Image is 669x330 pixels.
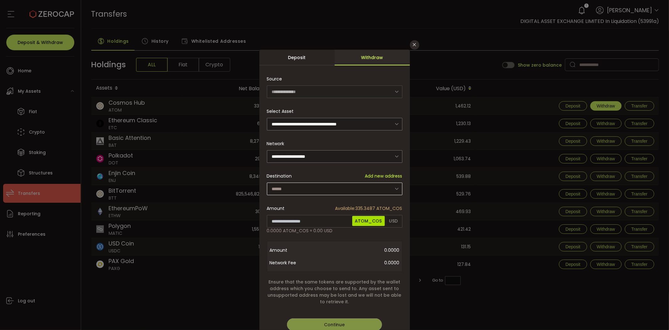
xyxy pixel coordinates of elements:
[365,173,402,179] span: Add new address
[320,244,400,256] span: 0.0000
[324,322,345,328] span: Continue
[386,216,401,226] span: USD
[270,244,320,256] span: Amount
[267,173,292,179] span: Destination
[335,205,356,212] span: Available:
[638,300,669,330] iframe: Chat Widget
[267,279,402,305] span: Ensure that the same tokens are supported by the wallet address which you choose to send to. Any ...
[259,50,335,65] div: Deposit
[352,216,385,226] span: ATOM_COS
[320,256,400,269] span: 0.0000
[335,205,402,212] span: 335.3487 ATOM_COS
[267,108,298,114] label: Select Asset
[410,40,419,50] button: Close
[270,256,320,269] span: Network Fee
[267,73,282,85] span: Source
[335,50,410,65] div: Withdraw
[267,140,288,147] label: Network
[267,228,333,234] span: 0.0000 ATOM_COS ≈ 0.00 USD
[267,205,285,212] span: Amount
